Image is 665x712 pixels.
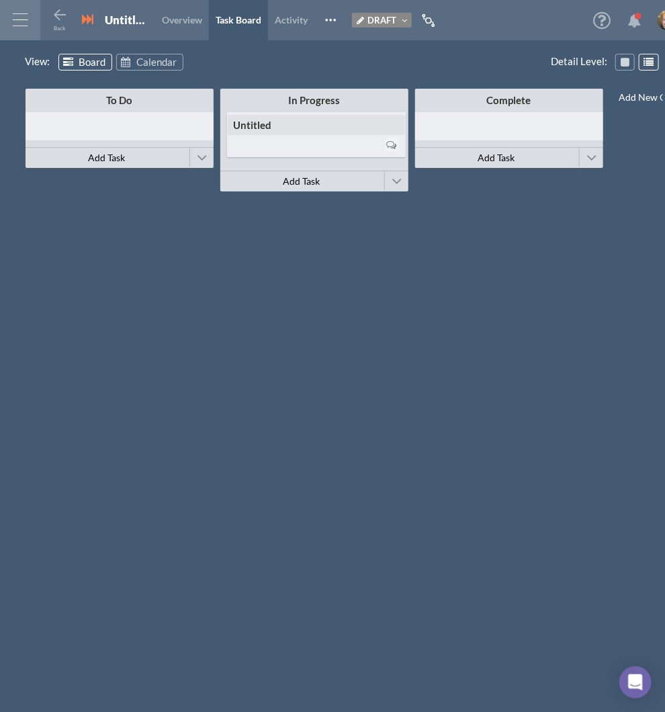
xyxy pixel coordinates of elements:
div: Untitled [105,13,145,27]
a: Board [58,54,112,71]
span: Activity [275,14,308,26]
span: Task Board [216,14,261,26]
span: Draft [368,15,397,26]
span: Back [54,25,66,32]
span: Add Task [478,152,515,163]
button: Add Task [415,148,578,168]
span: Overview [162,14,202,26]
div: In Progress [258,94,371,107]
button: Add Task [220,171,383,191]
div: To Do [63,94,176,107]
button: Add Task [26,148,188,168]
span: Detail Level : [551,54,611,70]
span: Board [79,56,105,68]
span: Calendar [136,56,177,68]
div: Open Intercom Messenger [619,666,652,699]
div: Complete [453,94,566,107]
button: Back [52,7,68,30]
button: Draft [352,13,412,28]
div: Untitled [105,13,145,31]
a: Calendar [116,54,183,71]
span: View : [26,54,54,70]
span: Add Task [88,152,125,163]
span: Add Task [283,175,320,187]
